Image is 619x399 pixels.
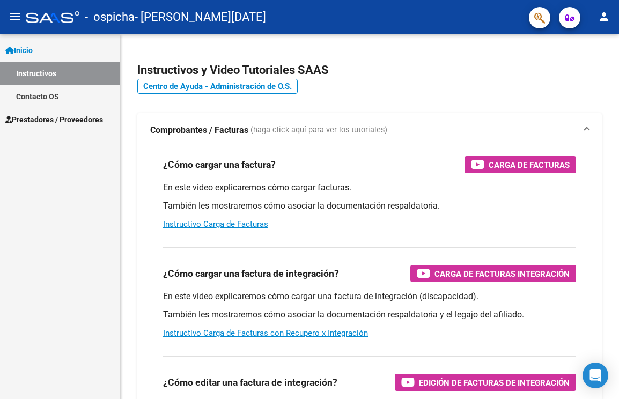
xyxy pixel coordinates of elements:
[137,79,298,94] a: Centro de Ayuda - Administración de O.S.
[163,266,339,281] h3: ¿Cómo cargar una factura de integración?
[5,45,33,56] span: Inicio
[410,265,576,282] button: Carga de Facturas Integración
[5,114,103,125] span: Prestadores / Proveedores
[163,219,268,229] a: Instructivo Carga de Facturas
[163,182,576,194] p: En este video explicaremos cómo cargar facturas.
[250,124,387,136] span: (haga click aquí para ver los tutoriales)
[137,113,602,147] mat-expansion-panel-header: Comprobantes / Facturas (haga click aquí para ver los tutoriales)
[163,200,576,212] p: También les mostraremos cómo asociar la documentación respaldatoria.
[598,10,610,23] mat-icon: person
[583,363,608,388] div: Open Intercom Messenger
[135,5,266,29] span: - [PERSON_NAME][DATE]
[163,309,576,321] p: También les mostraremos cómo asociar la documentación respaldatoria y el legajo del afiliado.
[137,60,602,80] h2: Instructivos y Video Tutoriales SAAS
[489,158,570,172] span: Carga de Facturas
[150,124,248,136] strong: Comprobantes / Facturas
[163,157,276,172] h3: ¿Cómo cargar una factura?
[9,10,21,23] mat-icon: menu
[465,156,576,173] button: Carga de Facturas
[163,291,576,302] p: En este video explicaremos cómo cargar una factura de integración (discapacidad).
[163,328,368,338] a: Instructivo Carga de Facturas con Recupero x Integración
[85,5,135,29] span: - ospicha
[395,374,576,391] button: Edición de Facturas de integración
[419,376,570,389] span: Edición de Facturas de integración
[434,267,570,280] span: Carga de Facturas Integración
[163,375,337,390] h3: ¿Cómo editar una factura de integración?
